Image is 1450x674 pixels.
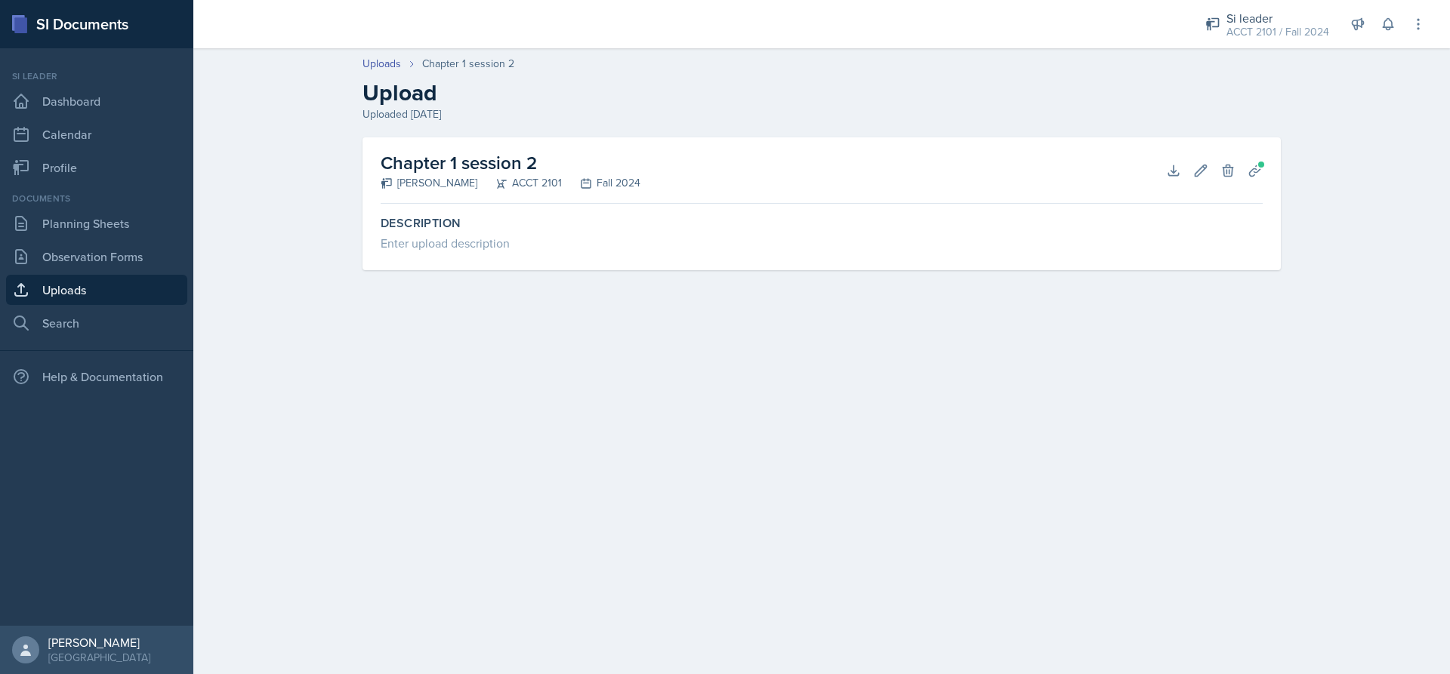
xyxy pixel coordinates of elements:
div: Si leader [6,69,187,83]
h2: Upload [362,79,1281,106]
a: Planning Sheets [6,208,187,239]
div: [PERSON_NAME] [48,635,150,650]
div: Help & Documentation [6,362,187,392]
div: [PERSON_NAME] [381,175,477,191]
a: Calendar [6,119,187,149]
a: Dashboard [6,86,187,116]
div: Enter upload description [381,234,1263,252]
a: Uploads [362,56,401,72]
div: Fall 2024 [562,175,640,191]
a: Uploads [6,275,187,305]
div: Chapter 1 session 2 [422,56,514,72]
div: Documents [6,192,187,205]
a: Search [6,308,187,338]
a: Profile [6,152,187,183]
div: ACCT 2101 / Fall 2024 [1226,24,1329,40]
h2: Chapter 1 session 2 [381,149,640,177]
div: Uploaded [DATE] [362,106,1281,122]
div: ACCT 2101 [477,175,562,191]
div: [GEOGRAPHIC_DATA] [48,650,150,665]
div: Si leader [1226,9,1329,27]
label: Description [381,216,1263,231]
a: Observation Forms [6,242,187,272]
